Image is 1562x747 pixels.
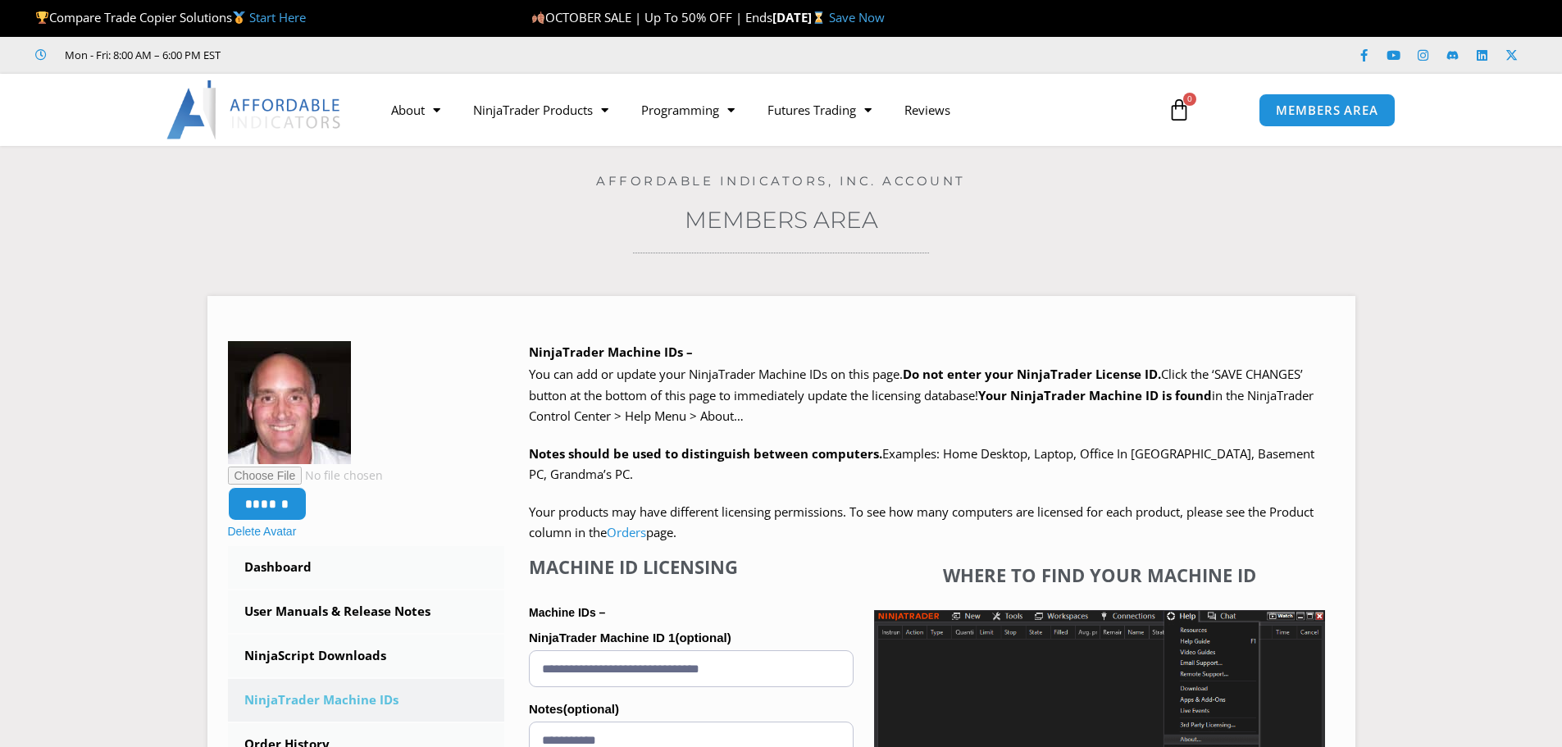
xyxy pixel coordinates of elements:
img: 🏆 [36,11,48,24]
img: ⌛ [813,11,825,24]
a: Futures Trading [751,91,888,129]
b: NinjaTrader Machine IDs – [529,344,693,360]
h4: Where to find your Machine ID [874,564,1325,585]
a: Members Area [685,206,878,234]
a: Programming [625,91,751,129]
span: Your products may have different licensing permissions. To see how many computers are licensed fo... [529,503,1314,541]
a: Start Here [249,9,306,25]
a: Orders [607,524,646,540]
img: LogoAI | Affordable Indicators – NinjaTrader [166,80,343,139]
a: NinjaTrader Machine IDs [228,679,505,722]
label: NinjaTrader Machine ID 1 [529,626,854,650]
a: User Manuals & Release Notes [228,590,505,633]
span: Mon - Fri: 8:00 AM – 6:00 PM EST [61,45,221,65]
label: Notes [529,697,854,722]
nav: Menu [375,91,1149,129]
span: Examples: Home Desktop, Laptop, Office In [GEOGRAPHIC_DATA], Basement PC, Grandma’s PC. [529,445,1314,483]
strong: Your NinjaTrader Machine ID is found [978,387,1212,403]
img: 🍂 [532,11,544,24]
strong: Notes should be used to distinguish between computers. [529,445,882,462]
a: NinjaScript Downloads [228,635,505,677]
span: OCTOBER SALE | Up To 50% OFF | Ends [531,9,772,25]
img: 🥇 [233,11,245,24]
span: Compare Trade Copier Solutions [35,9,306,25]
strong: Machine IDs – [529,606,605,619]
span: (optional) [563,702,619,716]
a: Reviews [888,91,967,129]
iframe: Customer reviews powered by Trustpilot [244,47,490,63]
a: Affordable Indicators, Inc. Account [596,173,966,189]
a: MEMBERS AREA [1259,93,1396,127]
a: Delete Avatar [228,525,297,538]
span: You can add or update your NinjaTrader Machine IDs on this page. [529,366,903,382]
img: 100_0157E-150x150.jpg [228,341,351,464]
span: (optional) [675,631,731,645]
span: Click the ‘SAVE CHANGES’ button at the bottom of this page to immediately update the licensing da... [529,366,1314,424]
a: 0 [1143,86,1215,134]
a: Save Now [829,9,885,25]
a: NinjaTrader Products [457,91,625,129]
a: About [375,91,457,129]
span: MEMBERS AREA [1276,104,1378,116]
b: Do not enter your NinjaTrader License ID. [903,366,1161,382]
a: Dashboard [228,546,505,589]
h4: Machine ID Licensing [529,556,854,577]
span: 0 [1183,93,1196,106]
strong: [DATE] [772,9,829,25]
